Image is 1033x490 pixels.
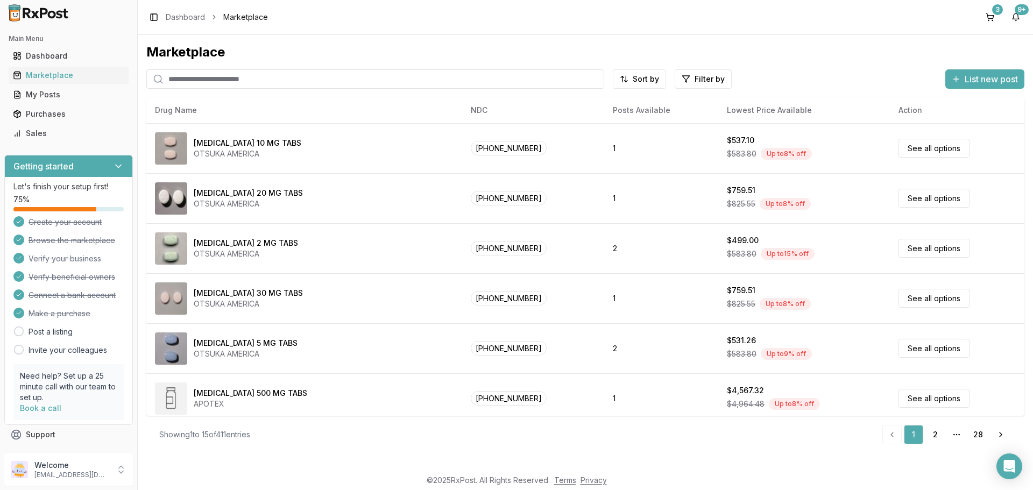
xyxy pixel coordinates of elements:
div: OTSUKA AMERICA [194,349,298,359]
div: $4,567.32 [727,385,764,396]
div: Up to 8 % off [760,198,811,210]
a: 2 [925,425,945,444]
a: My Posts [9,85,129,104]
div: OTSUKA AMERICA [194,248,298,259]
a: Terms [554,475,576,485]
p: Need help? Set up a 25 minute call with our team to set up. [20,371,117,403]
span: Sort by [633,74,659,84]
th: Action [890,97,1024,123]
h3: Getting started [13,160,74,173]
span: [PHONE_NUMBER] [471,191,547,205]
span: $4,964.48 [727,399,765,409]
td: 1 [604,273,718,323]
button: Dashboard [4,47,133,65]
span: $583.80 [727,349,756,359]
div: Up to 8 % off [769,398,820,410]
span: Create your account [29,217,102,228]
img: User avatar [11,461,28,478]
p: [EMAIL_ADDRESS][DOMAIN_NAME] [34,471,109,479]
div: OTSUKA AMERICA [194,148,301,159]
button: 9+ [1007,9,1024,26]
span: [PHONE_NUMBER] [471,241,547,255]
div: Open Intercom Messenger [996,453,1022,479]
button: Marketplace [4,67,133,84]
th: Lowest Price Available [718,97,890,123]
a: 1 [904,425,923,444]
nav: pagination [882,425,1011,444]
a: See all options [898,289,970,308]
th: Posts Available [604,97,718,123]
a: See all options [898,389,970,408]
button: Feedback [4,444,133,464]
td: 2 [604,223,718,273]
div: [MEDICAL_DATA] 5 MG TABS [194,338,298,349]
th: NDC [462,97,604,123]
p: Let's finish your setup first! [13,181,124,192]
div: APOTEX [194,399,307,409]
a: List new post [945,75,1024,86]
button: List new post [945,69,1024,89]
span: [PHONE_NUMBER] [471,291,547,306]
td: 2 [604,323,718,373]
button: Support [4,425,133,444]
div: Up to 15 % off [761,248,815,260]
span: [PHONE_NUMBER] [471,391,547,406]
div: $759.51 [727,185,755,196]
div: 3 [992,4,1003,15]
div: $537.10 [727,135,754,146]
span: Marketplace [223,12,268,23]
button: Sort by [613,69,666,89]
td: 1 [604,373,718,423]
div: Up to 8 % off [760,298,811,310]
span: Verify your business [29,253,101,264]
a: Book a call [20,403,61,413]
img: Abilify 5 MG TABS [155,332,187,365]
div: Purchases [13,109,124,119]
span: Connect a bank account [29,290,116,301]
button: Purchases [4,105,133,123]
div: [MEDICAL_DATA] 500 MG TABS [194,388,307,399]
button: Sales [4,125,133,142]
img: RxPost Logo [4,4,73,22]
div: [MEDICAL_DATA] 2 MG TABS [194,238,298,248]
a: Privacy [581,475,607,485]
button: 3 [981,9,999,26]
div: Dashboard [13,51,124,61]
a: Dashboard [166,12,205,23]
img: Abiraterone Acetate 500 MG TABS [155,382,187,415]
a: Invite your colleagues [29,345,107,356]
a: Dashboard [9,46,129,66]
a: Purchases [9,104,129,124]
a: See all options [898,189,970,208]
a: Post a listing [29,326,73,337]
th: Drug Name [146,97,462,123]
span: 75 % [13,194,30,205]
div: 9+ [1015,4,1029,15]
div: OTSUKA AMERICA [194,299,303,309]
div: Up to 9 % off [761,348,812,360]
a: See all options [898,139,970,158]
div: [MEDICAL_DATA] 30 MG TABS [194,288,303,299]
a: 28 [968,425,988,444]
h2: Main Menu [9,34,129,43]
a: See all options [898,239,970,258]
div: Marketplace [13,70,124,81]
div: Sales [13,128,124,139]
span: Feedback [26,449,62,459]
span: List new post [965,73,1018,86]
div: $759.51 [727,285,755,296]
div: Up to 8 % off [761,148,812,160]
span: Verify beneficial owners [29,272,115,282]
div: [MEDICAL_DATA] 10 MG TABS [194,138,301,148]
div: $499.00 [727,235,759,246]
td: 1 [604,173,718,223]
a: Marketplace [9,66,129,85]
img: Abilify 10 MG TABS [155,132,187,165]
td: 1 [604,123,718,173]
span: $825.55 [727,198,755,209]
div: OTSUKA AMERICA [194,198,303,209]
button: Filter by [675,69,732,89]
a: Sales [9,124,129,143]
span: [PHONE_NUMBER] [471,141,547,155]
